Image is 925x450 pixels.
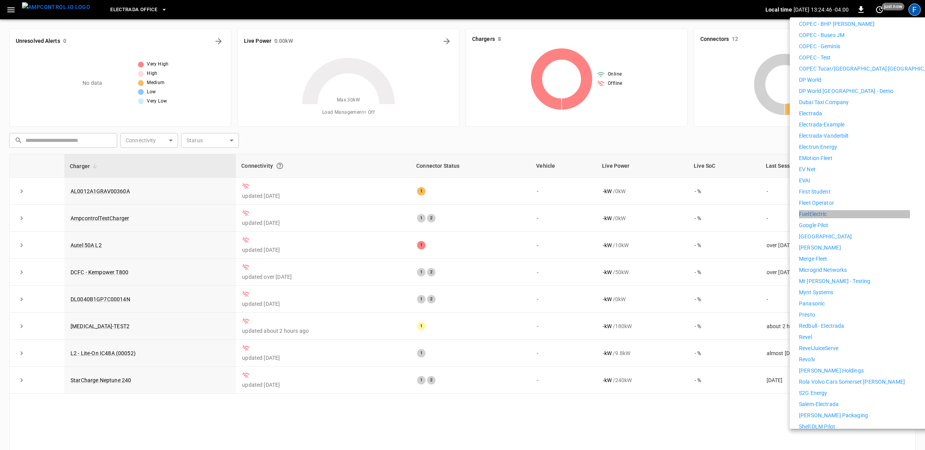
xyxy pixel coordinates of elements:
[799,378,905,386] p: Rola Volvo Cars Somerset [PERSON_NAME]
[799,233,852,241] p: [GEOGRAPHIC_DATA]
[799,367,864,375] p: [PERSON_NAME] Holdings
[799,165,816,174] p: EV Net
[799,98,849,106] p: Dubai Taxi Company
[799,42,840,51] p: COPEC - Geminis
[799,322,844,330] p: Redbull - Electrada
[799,411,868,420] p: [PERSON_NAME] Packaging
[799,423,835,431] p: Shell DLM Pilot
[799,311,815,319] p: Presto
[799,288,834,297] p: Mynt Systems
[799,344,838,352] p: RevelJuiceServe
[799,132,849,140] p: Electrada-Vanderbilt
[799,154,832,162] p: eMotion Fleet
[799,54,831,62] p: COPEC - Test
[799,333,812,341] p: Revel
[799,389,827,397] p: S2G Energy
[799,300,825,308] p: Panasonic
[799,143,837,151] p: Electrun Energy
[799,356,815,364] p: Revolv
[799,188,831,196] p: First Student
[799,266,847,274] p: Microgrid Networks
[799,255,827,263] p: Merge Fleet
[799,31,844,39] p: COPEC - Buses JM
[799,221,829,229] p: Google Pilot
[799,121,844,129] p: Electrada-Example
[799,76,821,84] p: DP World
[799,199,834,207] p: Fleet Operator
[799,110,822,118] p: Electrada
[799,177,811,185] p: EVAI
[799,244,841,252] p: [PERSON_NAME]
[799,20,875,28] p: COPEC - BHP [PERSON_NAME]
[799,210,827,218] p: FuelElectric
[799,277,870,285] p: Mt [PERSON_NAME] - Testing
[799,400,839,408] p: Salem-Electrada
[799,87,893,95] p: DP World [GEOGRAPHIC_DATA] - Demo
